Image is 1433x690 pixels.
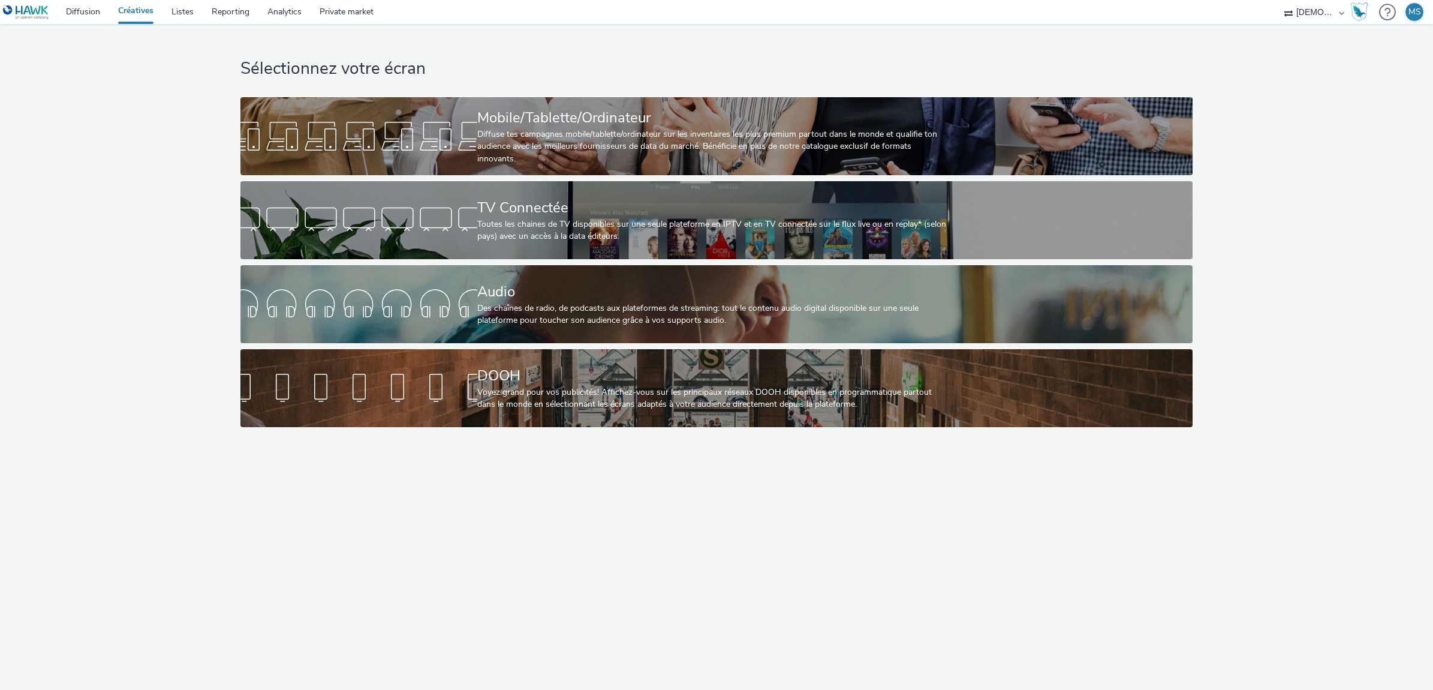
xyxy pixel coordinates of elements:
div: Des chaînes de radio, de podcasts aux plateformes de streaming: tout le contenu audio digital dis... [477,302,951,327]
div: Audio [477,281,951,302]
div: Diffuse tes campagnes mobile/tablette/ordinateur sur les inventaires les plus premium partout dan... [477,128,951,165]
a: DOOHVoyez grand pour vos publicités! Affichez-vous sur les principaux réseaux DOOH disponibles en... [240,349,1193,427]
a: Hawk Academy [1350,2,1373,22]
img: undefined Logo [3,5,49,20]
a: TV ConnectéeToutes les chaines de TV disponibles sur une seule plateforme en IPTV et en TV connec... [240,181,1193,259]
a: Mobile/Tablette/OrdinateurDiffuse tes campagnes mobile/tablette/ordinateur sur les inventaires le... [240,97,1193,175]
img: Hawk Academy [1350,2,1368,22]
div: Mobile/Tablette/Ordinateur [477,107,951,128]
div: TV Connectée [477,197,951,218]
h1: Sélectionnez votre écran [240,58,1193,80]
div: Toutes les chaines de TV disponibles sur une seule plateforme en IPTV et en TV connectée sur le f... [477,218,951,243]
a: AudioDes chaînes de radio, de podcasts aux plateformes de streaming: tout le contenu audio digita... [240,265,1193,343]
div: DOOH [477,365,951,386]
div: Voyez grand pour vos publicités! Affichez-vous sur les principaux réseaux DOOH disponibles en pro... [477,386,951,411]
div: MS [1408,3,1421,21]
